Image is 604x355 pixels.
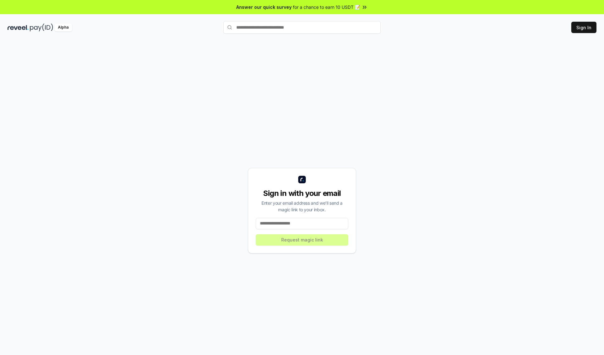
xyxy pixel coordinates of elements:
div: Sign in with your email [256,188,348,198]
div: Alpha [54,24,72,31]
span: Answer our quick survey [236,4,292,10]
img: logo_small [298,176,306,183]
img: pay_id [30,24,53,31]
img: reveel_dark [8,24,29,31]
span: for a chance to earn 10 USDT 📝 [293,4,360,10]
div: Enter your email address and we’ll send a magic link to your inbox. [256,200,348,213]
button: Sign In [571,22,596,33]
